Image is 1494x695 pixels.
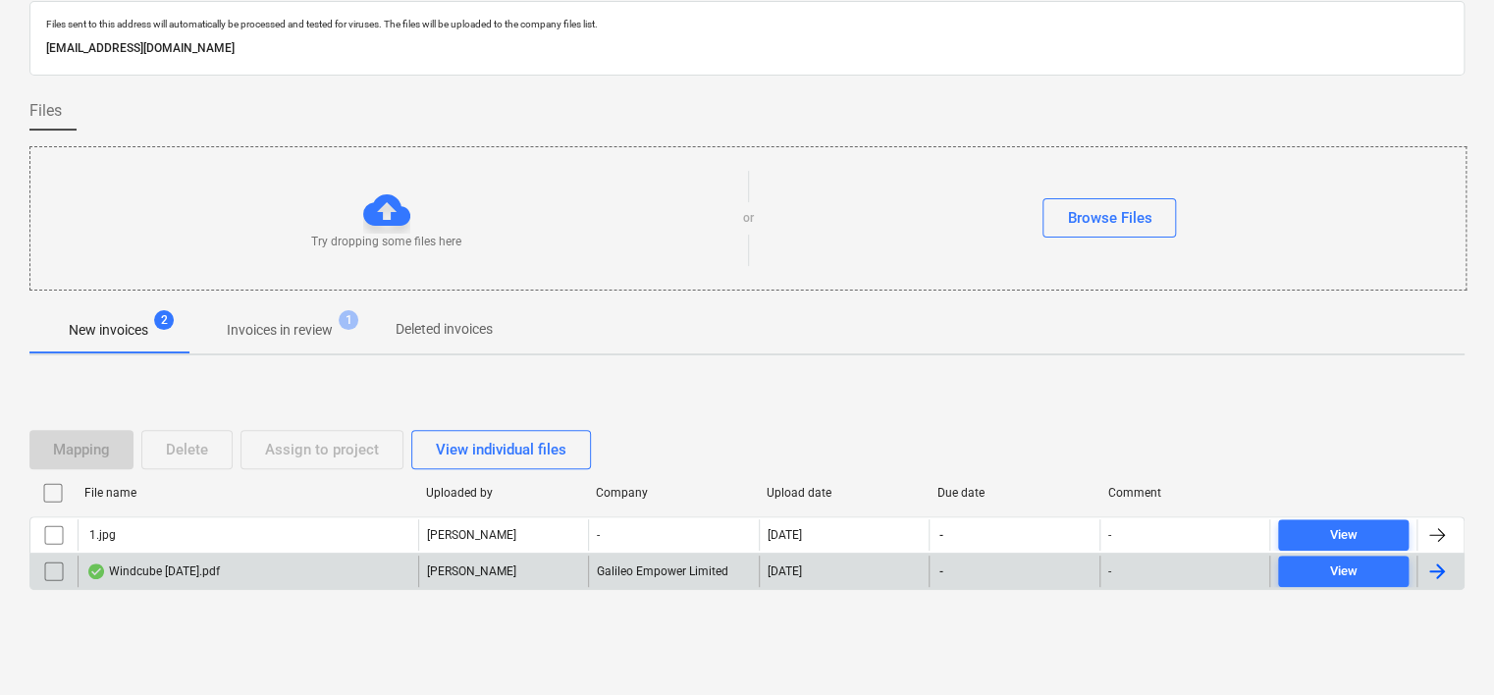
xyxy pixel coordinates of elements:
span: - [937,527,945,544]
p: [PERSON_NAME] [427,563,516,580]
span: 1 [339,310,358,330]
div: File name [84,486,409,500]
div: 1.jpg [86,528,116,542]
span: Files [29,99,62,123]
p: Try dropping some files here [311,234,461,250]
div: - [588,519,758,551]
div: Windcube [DATE].pdf [86,563,220,579]
button: View [1278,519,1409,551]
p: New invoices [69,320,148,341]
div: - [1108,528,1111,542]
iframe: Chat Widget [1396,601,1494,695]
button: View individual files [411,430,591,469]
p: [PERSON_NAME] [427,527,516,544]
div: Company [596,486,751,500]
p: Files sent to this address will automatically be processed and tested for viruses. The files will... [46,18,1448,30]
div: View individual files [436,437,566,462]
div: Comment [1107,486,1262,500]
div: Try dropping some files hereorBrowse Files [29,146,1467,291]
p: or [743,210,754,227]
div: Browse Files [1067,205,1151,231]
div: [DATE] [768,564,802,578]
p: Deleted invoices [396,319,493,340]
div: [DATE] [768,528,802,542]
div: Due date [937,486,1093,500]
div: View [1329,561,1357,583]
span: - [937,563,945,580]
div: Galileo Empower Limited [588,556,758,587]
div: Uploaded by [425,486,580,500]
button: View [1278,556,1409,587]
button: Browse Files [1042,198,1176,238]
p: Invoices in review [227,320,333,341]
div: OCR finished [86,563,106,579]
div: - [1108,564,1111,578]
p: [EMAIL_ADDRESS][DOMAIN_NAME] [46,38,1448,59]
span: 2 [154,310,174,330]
div: View [1329,524,1357,547]
div: Upload date [767,486,922,500]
